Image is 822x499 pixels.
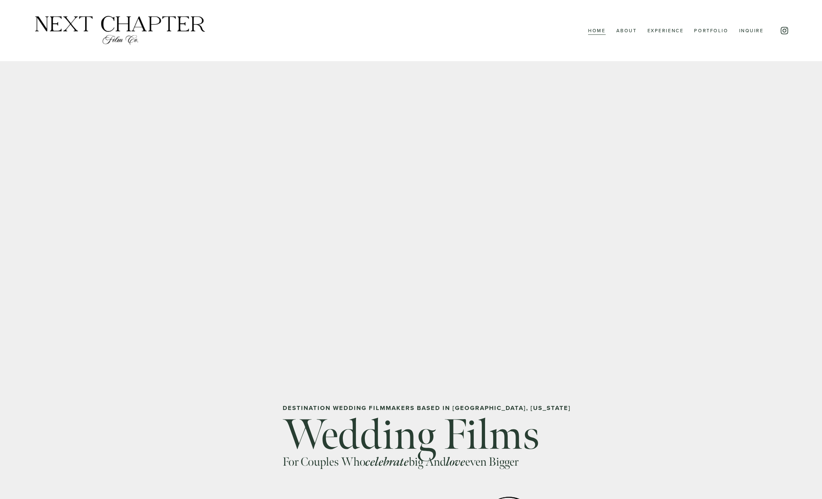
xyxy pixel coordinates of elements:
a: Home [588,26,605,36]
a: Experience [647,26,684,36]
strong: Destination wedding Filmmakers Based in [GEOGRAPHIC_DATA], [US_STATE] [283,403,571,412]
span: For couples who big and even bigger [283,454,518,469]
a: Instagram [780,26,789,35]
em: celebrate [366,454,409,469]
a: Portfolio [694,26,728,36]
em: love [446,454,465,469]
a: Inquire [739,26,764,36]
span: Wedding Films [283,408,540,461]
a: About [616,26,637,36]
img: Next Chapter Film Co. [33,15,207,46]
